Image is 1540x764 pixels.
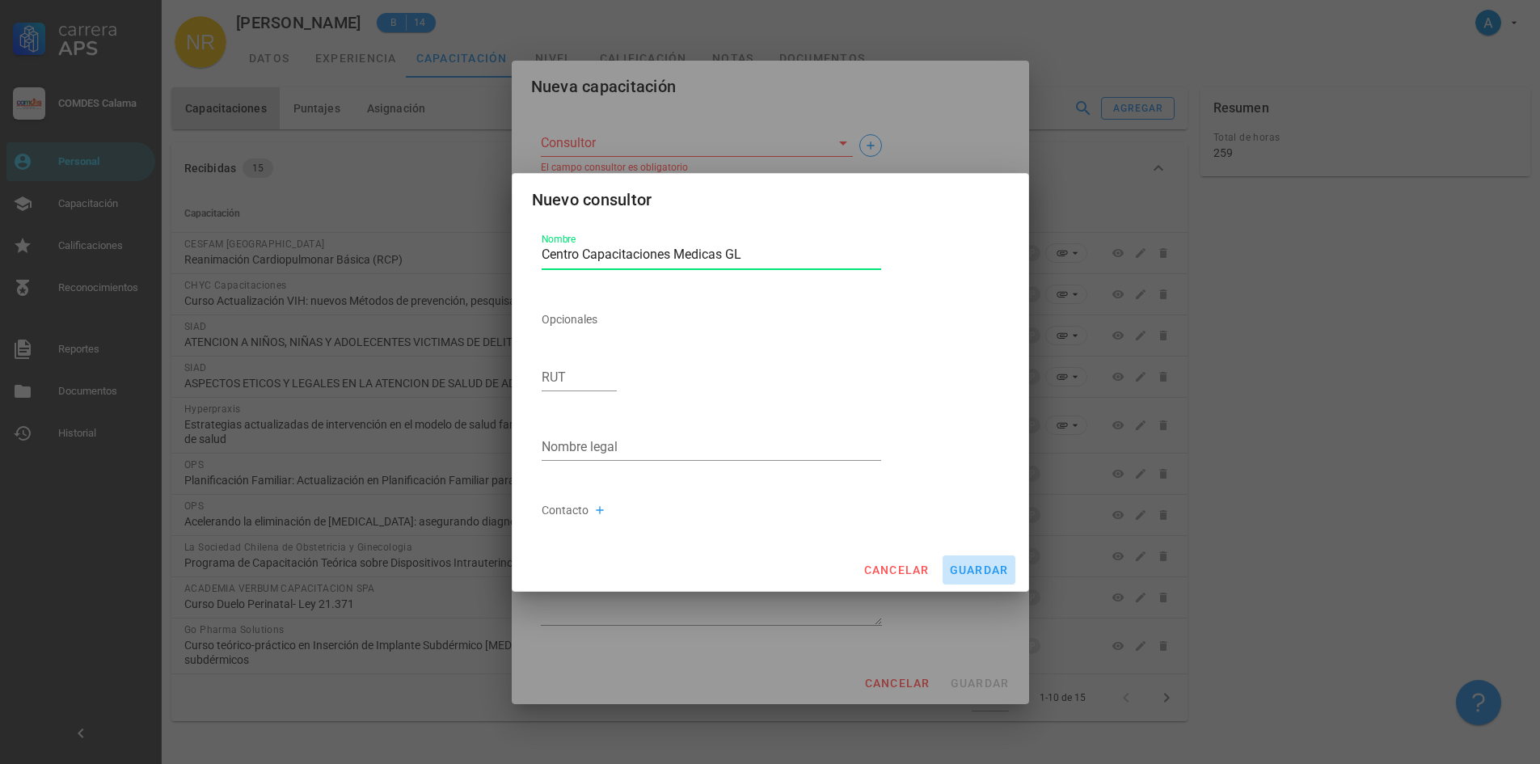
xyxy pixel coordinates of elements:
[863,564,929,576] span: cancelar
[532,187,652,213] div: Nuevo consultor
[542,491,882,530] div: Contacto
[856,555,935,585] button: cancelar
[542,300,882,339] div: Opcionales
[949,564,1009,576] span: guardar
[542,234,576,246] label: Nombre
[943,555,1015,585] button: guardar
